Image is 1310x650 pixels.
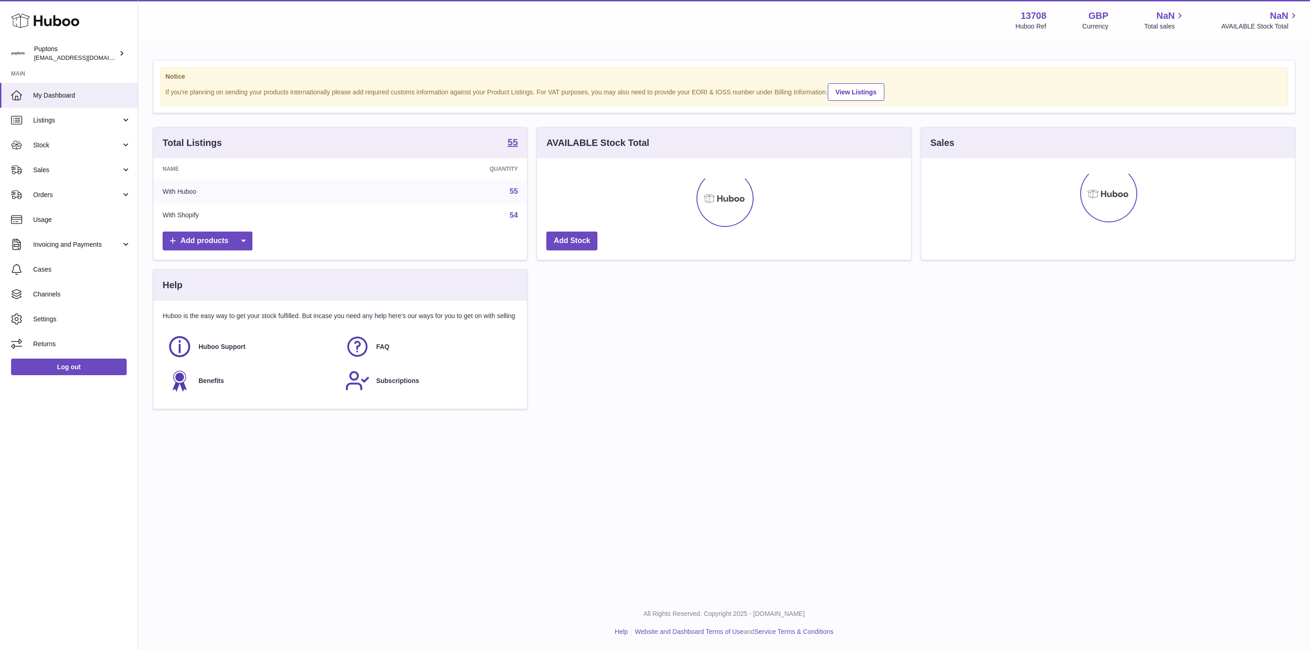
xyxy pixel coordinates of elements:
div: Puptons [34,45,117,62]
strong: 55 [508,138,518,147]
strong: Notice [165,72,1283,81]
li: and [632,627,833,636]
span: [EMAIL_ADDRESS][DOMAIN_NAME] [34,54,135,61]
div: Huboo Ref [1016,22,1047,31]
th: Name [153,158,355,180]
strong: 13708 [1021,10,1047,22]
span: Returns [33,340,131,348]
a: Help [615,628,628,635]
a: Add products [163,232,252,250]
span: AVAILABLE Stock Total [1221,22,1299,31]
h3: Total Listings [163,137,222,149]
span: Channels [33,290,131,299]
img: hello@puptons.com [11,46,25,60]
a: Log out [11,359,127,375]
a: 55 [510,187,518,195]
span: Subscriptions [376,377,419,385]
a: NaN AVAILABLE Stock Total [1221,10,1299,31]
td: With Shopify [153,203,355,227]
a: Add Stock [546,232,597,250]
span: Stock [33,141,121,150]
span: Invoicing and Payments [33,240,121,249]
span: Orders [33,191,121,199]
span: Total sales [1144,22,1185,31]
h3: AVAILABLE Stock Total [546,137,649,149]
span: Benefits [199,377,224,385]
a: View Listings [828,83,884,101]
div: If you're planning on sending your products internationally please add required customs informati... [165,82,1283,101]
p: All Rights Reserved. Copyright 2025 - [DOMAIN_NAME] [146,609,1303,618]
span: NaN [1156,10,1175,22]
strong: GBP [1088,10,1108,22]
a: 55 [508,138,518,149]
h3: Sales [930,137,954,149]
a: 54 [510,211,518,219]
th: Quantity [355,158,527,180]
span: Cases [33,265,131,274]
span: FAQ [376,342,390,351]
a: Subscriptions [345,368,514,393]
a: FAQ [345,334,514,359]
a: Huboo Support [167,334,336,359]
a: Website and Dashboard Terms of Use [635,628,743,635]
span: NaN [1270,10,1288,22]
span: Sales [33,166,121,174]
a: Service Terms & Conditions [754,628,834,635]
span: Usage [33,215,131,224]
td: With Huboo [153,180,355,203]
a: Benefits [167,368,336,393]
span: Settings [33,315,131,324]
a: NaN Total sales [1144,10,1185,31]
div: Currency [1082,22,1109,31]
span: Listings [33,116,121,125]
span: Huboo Support [199,342,246,351]
h3: Help [163,279,182,291]
p: Huboo is the easy way to get your stock fulfilled. But incase you need any help here's our ways f... [163,312,518,320]
span: My Dashboard [33,91,131,100]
